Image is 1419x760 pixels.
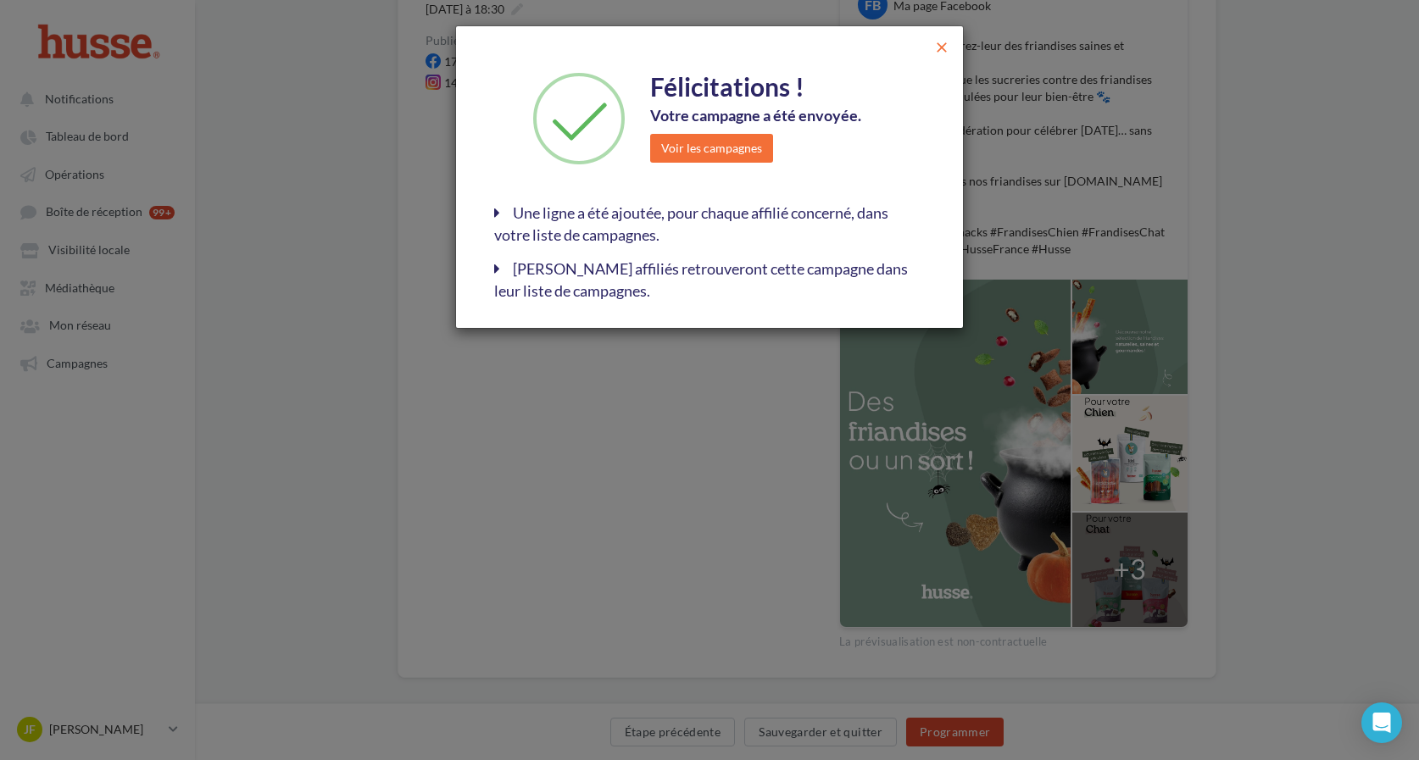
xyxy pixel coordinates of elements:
[494,202,925,246] div: Une ligne a été ajoutée, pour chaque affilié concerné, dans votre liste de campagnes.
[650,134,773,163] button: Voir les campagnes
[933,39,950,56] span: close
[650,69,912,105] div: Félicitations !
[650,105,912,127] div: Votre campagne a été envoyée.
[1361,702,1402,743] div: Open Intercom Messenger
[494,258,925,302] div: [PERSON_NAME] affiliés retrouveront cette campagne dans leur liste de campagnes.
